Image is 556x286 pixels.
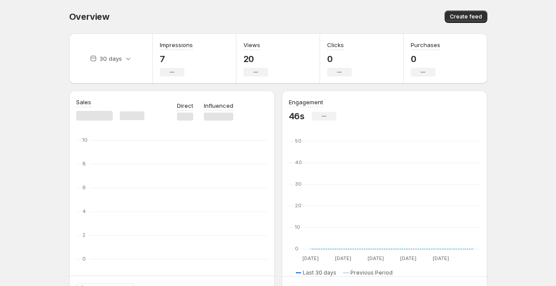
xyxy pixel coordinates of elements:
[82,184,86,191] text: 6
[243,54,268,64] p: 20
[289,111,305,121] p: 46s
[289,98,323,106] h3: Engagement
[327,40,344,49] h3: Clicks
[302,255,318,261] text: [DATE]
[295,224,300,230] text: 10
[295,181,302,187] text: 30
[82,137,88,143] text: 10
[445,11,487,23] button: Create feed
[69,11,110,22] span: Overview
[335,255,351,261] text: [DATE]
[243,40,260,49] h3: Views
[160,54,193,64] p: 7
[295,202,302,209] text: 20
[350,269,393,276] span: Previous Period
[327,54,352,64] p: 0
[367,255,383,261] text: [DATE]
[400,255,416,261] text: [DATE]
[204,101,233,110] p: Influenced
[295,246,298,252] text: 0
[76,98,91,106] h3: Sales
[295,138,302,144] text: 50
[432,255,449,261] text: [DATE]
[82,256,86,262] text: 0
[82,161,86,167] text: 8
[82,232,85,238] text: 2
[82,208,86,214] text: 4
[411,54,440,64] p: 0
[295,159,302,165] text: 40
[450,13,482,20] span: Create feed
[411,40,440,49] h3: Purchases
[99,54,122,63] p: 30 days
[160,40,193,49] h3: Impressions
[177,101,193,110] p: Direct
[303,269,336,276] span: Last 30 days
